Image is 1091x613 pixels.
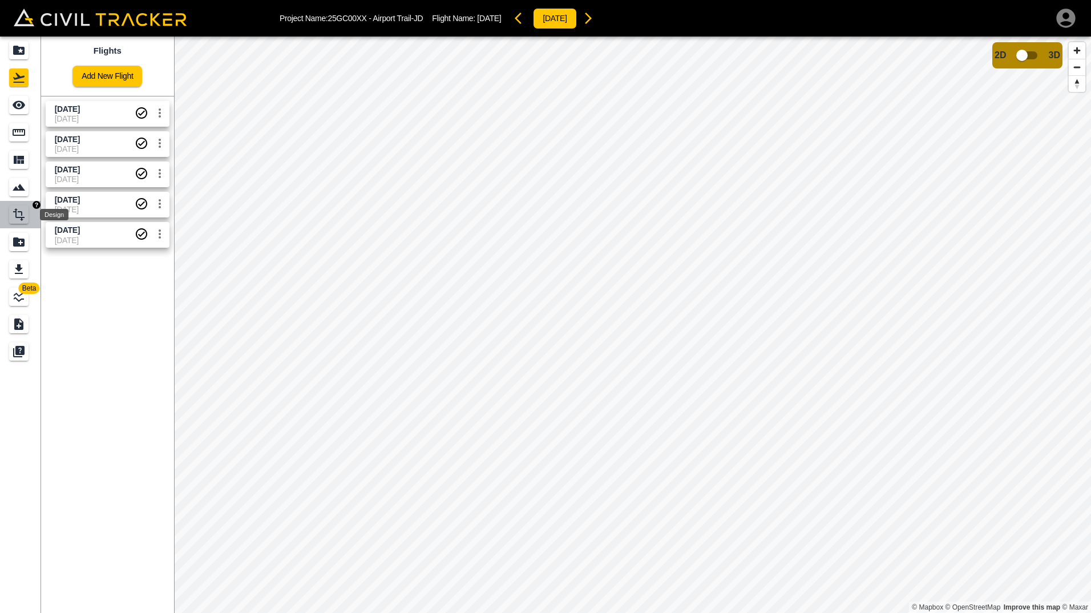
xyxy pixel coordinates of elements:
[912,603,943,611] a: Mapbox
[1004,603,1060,611] a: Map feedback
[1049,50,1060,61] span: 3D
[1069,59,1085,75] button: Zoom out
[533,8,576,29] button: [DATE]
[1069,75,1085,92] button: Reset bearing to north
[432,14,501,23] p: Flight Name:
[995,50,1006,61] span: 2D
[14,9,187,26] img: Civil Tracker
[40,209,68,220] div: Design
[1069,42,1085,59] button: Zoom in
[477,14,501,23] span: [DATE]
[280,14,423,23] p: Project Name: 25GC00XX - Airport Trail-JD
[174,37,1091,613] canvas: Map
[945,603,1001,611] a: OpenStreetMap
[1062,603,1088,611] a: Maxar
